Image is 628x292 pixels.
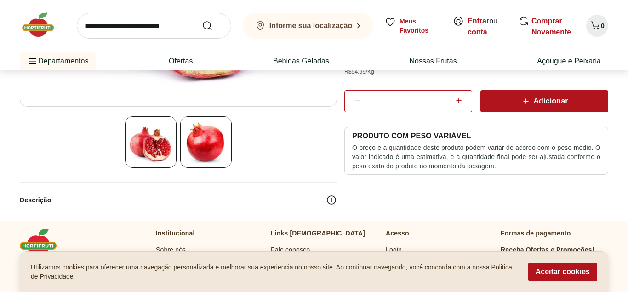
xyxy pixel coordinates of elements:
[27,50,88,72] span: Departamentos
[480,90,608,112] button: Adicionar
[410,56,457,67] a: Nossas Frutas
[77,13,231,39] input: search
[528,263,597,281] button: Aceitar cookies
[520,96,568,107] span: Adicionar
[31,263,517,281] p: Utilizamos cookies para oferecer uma navegação personalizada e melhorar sua experiencia no nosso ...
[586,15,608,37] button: Carrinho
[501,229,608,238] p: Formas de pagamento
[601,22,605,29] span: 0
[27,50,38,72] button: Menu
[20,190,337,210] button: Descrição
[468,17,489,25] a: Entrar
[156,245,186,254] a: Sobre nós
[269,22,353,29] b: Informe sua localização
[352,143,600,171] p: O preço e a quantidade deste produto podem variar de acordo com o peso médio. O valor indicado é ...
[20,229,66,256] img: Hortifruti
[271,229,365,238] p: Links [DEMOGRAPHIC_DATA]
[531,17,571,36] a: Comprar Novamente
[400,17,442,35] span: Meus Favoritos
[385,17,442,35] a: Meus Favoritos
[468,16,508,38] span: ou
[386,229,409,238] p: Acesso
[125,116,177,168] img: Principal
[537,56,601,67] a: Açougue e Peixaria
[202,20,224,31] button: Submit Search
[344,68,374,75] div: R$ 54,99 /Kg
[273,56,329,67] a: Bebidas Geladas
[20,11,66,39] img: Hortifruti
[386,245,402,254] a: Login
[501,245,594,254] h3: Receba Ofertas e Promoções!
[352,131,471,141] p: PRODUTO COM PESO VARIÁVEL
[271,245,310,254] a: Fale conosco
[242,13,374,39] button: Informe sua localização
[169,56,193,67] a: Ofertas
[156,229,195,238] p: Institucional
